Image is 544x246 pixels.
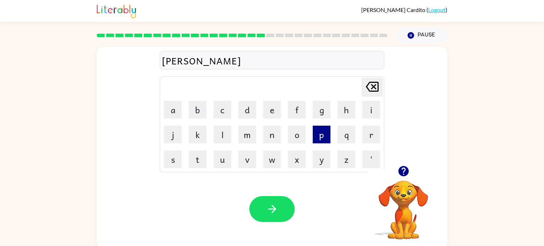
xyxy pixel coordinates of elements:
[338,150,355,168] button: z
[97,3,136,18] img: Literably
[288,150,306,168] button: x
[368,170,439,240] video: Your browser must support playing .mp4 files to use Literably. Please try using another browser.
[189,150,206,168] button: t
[189,126,206,143] button: k
[214,126,231,143] button: l
[164,101,182,119] button: a
[214,101,231,119] button: c
[338,101,355,119] button: h
[361,6,426,13] span: [PERSON_NAME] Cardito
[338,126,355,143] button: q
[362,150,380,168] button: '
[313,101,330,119] button: g
[313,126,330,143] button: p
[428,6,446,13] a: Logout
[396,27,447,44] button: Pause
[362,126,380,143] button: r
[164,126,182,143] button: j
[263,126,281,143] button: n
[189,101,206,119] button: b
[288,101,306,119] button: f
[164,150,182,168] button: s
[263,150,281,168] button: w
[313,150,330,168] button: y
[162,53,382,68] div: [PERSON_NAME]
[238,126,256,143] button: m
[288,126,306,143] button: o
[238,150,256,168] button: v
[263,101,281,119] button: e
[238,101,256,119] button: d
[362,101,380,119] button: i
[361,6,447,13] div: ( )
[214,150,231,168] button: u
